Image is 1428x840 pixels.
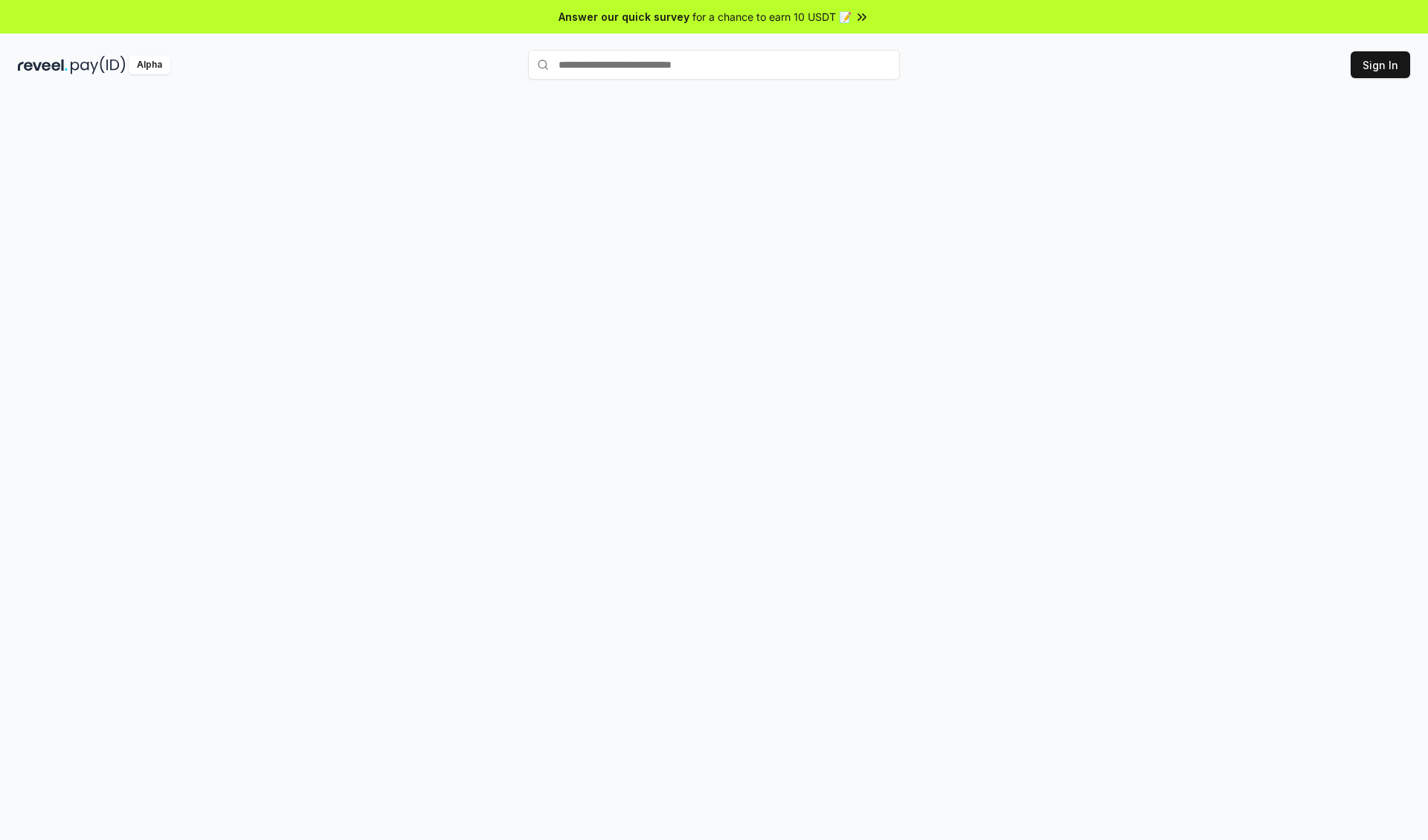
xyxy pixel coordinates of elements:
span: for a chance to earn 10 USDT 📝 [692,9,852,25]
img: pay_id [71,56,126,74]
img: reveel_dark [18,56,68,74]
div: Alpha [129,56,170,74]
span: Answer our quick survey [559,9,689,25]
button: Sign In [1351,51,1410,78]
